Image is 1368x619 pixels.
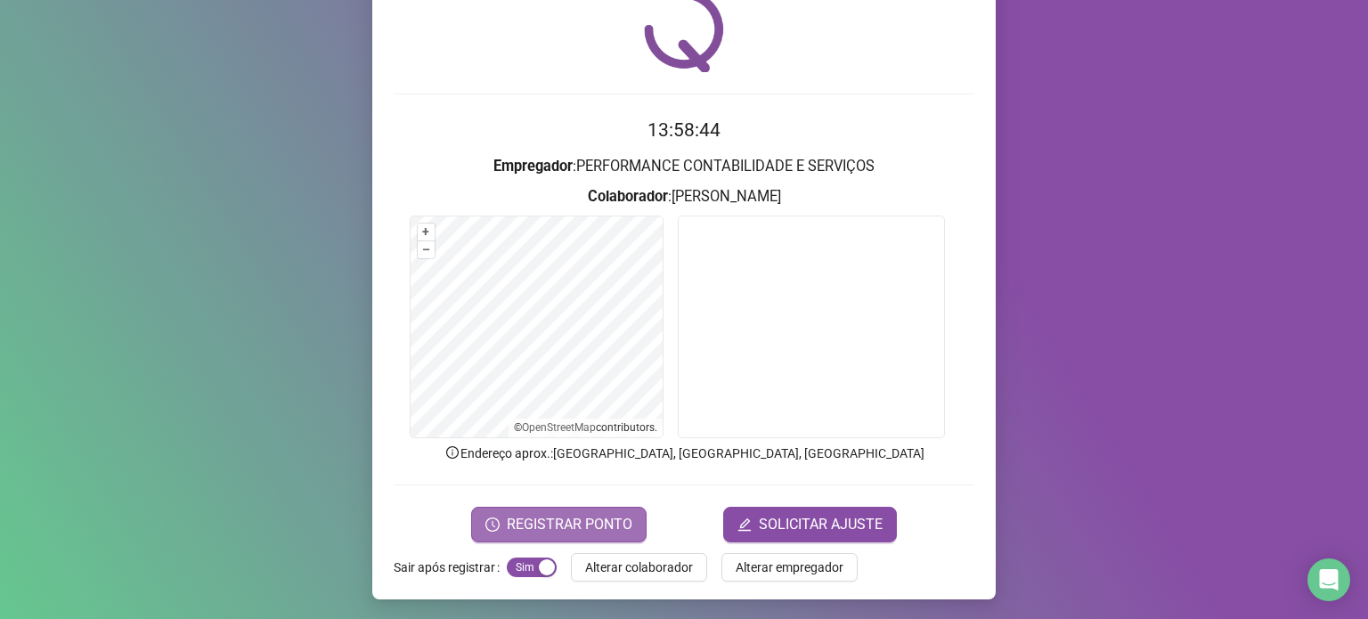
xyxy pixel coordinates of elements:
time: 13:58:44 [647,119,721,141]
div: Open Intercom Messenger [1307,558,1350,601]
button: – [418,241,435,258]
button: Alterar colaborador [571,553,707,582]
label: Sair após registrar [394,553,507,582]
span: REGISTRAR PONTO [507,514,632,535]
span: clock-circle [485,517,500,532]
h3: : [PERSON_NAME] [394,185,974,208]
h3: : PERFORMANCE CONTABILIDADE E SERVIÇOS [394,155,974,178]
a: OpenStreetMap [522,421,596,434]
span: Alterar empregador [736,558,843,577]
li: © contributors. [514,421,657,434]
button: editSOLICITAR AJUSTE [723,507,897,542]
strong: Colaborador [588,188,668,205]
span: edit [737,517,752,532]
button: REGISTRAR PONTO [471,507,647,542]
span: SOLICITAR AJUSTE [759,514,883,535]
button: Alterar empregador [721,553,858,582]
span: Alterar colaborador [585,558,693,577]
button: + [418,224,435,240]
strong: Empregador [493,158,573,175]
p: Endereço aprox. : [GEOGRAPHIC_DATA], [GEOGRAPHIC_DATA], [GEOGRAPHIC_DATA] [394,444,974,463]
span: info-circle [444,444,460,460]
